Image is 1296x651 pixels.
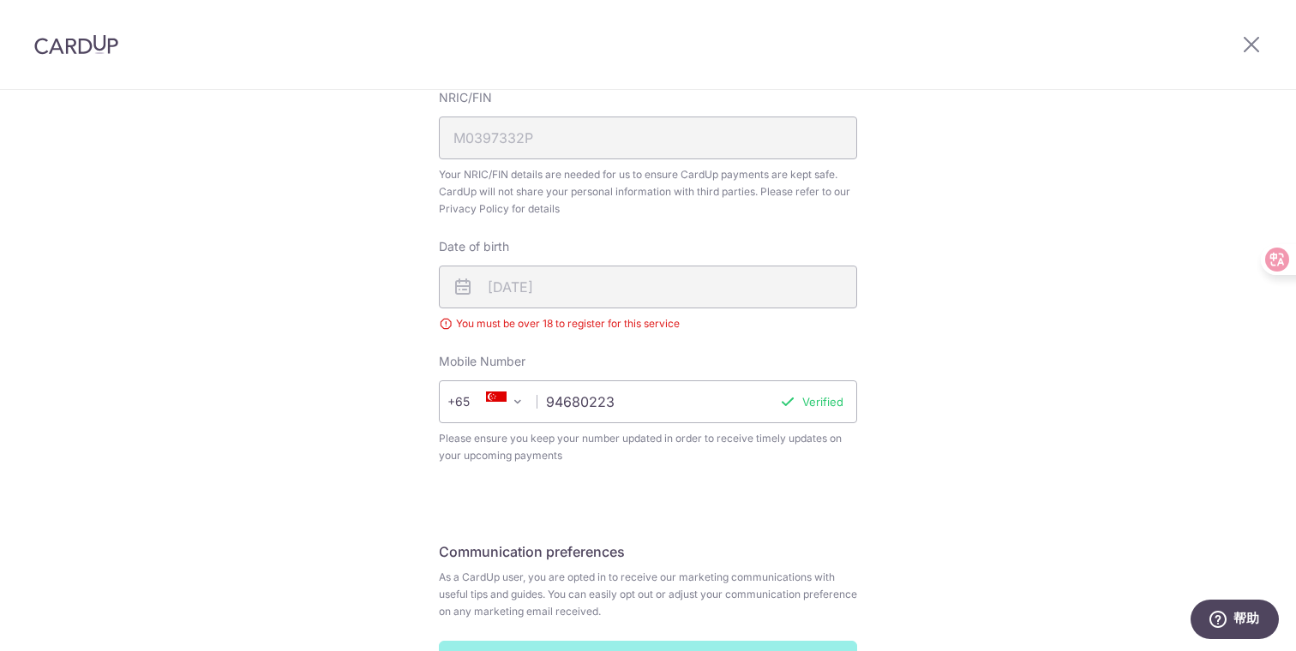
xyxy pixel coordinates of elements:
[439,238,509,255] label: Date of birth
[34,34,118,55] img: CardUp
[439,430,857,464] span: Please ensure you keep your number updated in order to receive timely updates on your upcoming pa...
[439,569,857,620] span: As a CardUp user, you are opted in to receive our marketing communications with useful tips and g...
[439,541,857,562] h5: Communication preferences
[447,391,494,412] span: +65
[439,353,525,370] label: Mobile Number
[1190,600,1279,642] iframe: 打开一个小组件，您可以在其中找到更多信息
[453,391,494,412] span: +65
[439,89,492,106] label: NRIC/FIN
[439,315,857,332] div: You must be over 18 to register for this service
[439,166,857,218] span: Your NRIC/FIN details are needed for us to ensure CardUp payments are kept safe. CardUp will not ...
